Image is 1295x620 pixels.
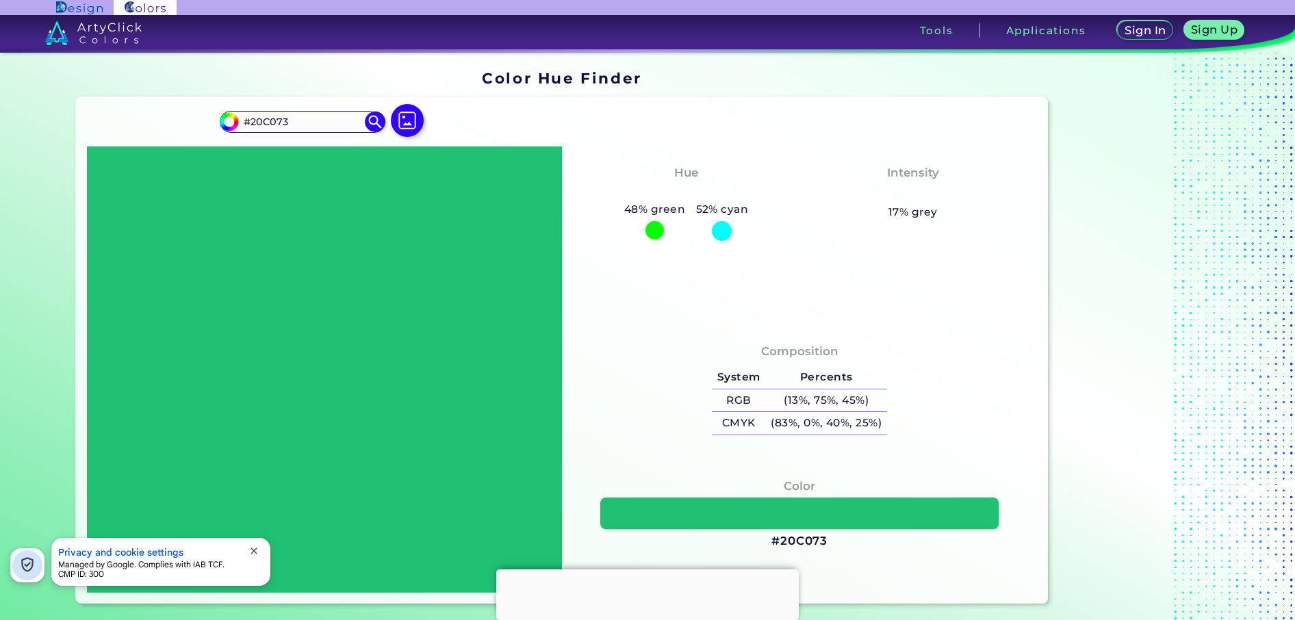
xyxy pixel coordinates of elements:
h3: Green-Cyan [643,185,730,201]
h1: Color Hue Finder [482,68,641,88]
h5: 17% grey [888,203,938,221]
h3: Moderate [877,185,949,201]
h5: CMYK [712,412,765,435]
h5: 52% cyan [691,201,754,218]
h4: Composition [761,341,838,361]
h5: RGB [712,389,765,412]
a: Sign In [1120,22,1170,39]
img: ArtyClick Design logo [56,1,102,14]
h5: Sign Up [1193,25,1235,35]
h4: Color [784,476,815,496]
input: type color.. [239,112,366,131]
iframe: Advertisement [1053,65,1225,609]
img: icon picture [391,104,424,137]
img: logo_artyclick_colors_white.svg [45,21,142,45]
h3: Tools [920,25,953,36]
h4: Hue [674,163,698,183]
h4: Intensity [887,163,939,183]
h3: Applications [1006,25,1086,36]
img: icon search [365,112,385,132]
h5: Sign In [1127,25,1164,36]
h5: System [712,366,765,389]
iframe: Advertisement [496,569,799,617]
h5: 48% green [619,201,691,218]
a: Sign Up [1187,22,1241,39]
h5: (13%, 75%, 45%) [766,389,887,412]
h3: #20C073 [771,533,828,550]
h5: (83%, 0%, 40%, 25%) [766,412,887,435]
h5: Percents [766,366,887,389]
